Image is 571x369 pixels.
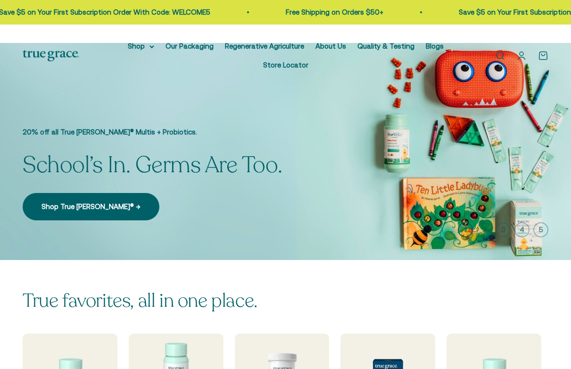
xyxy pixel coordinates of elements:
[225,42,304,50] a: Regenerative Agriculture
[23,288,257,313] split-lines: True favorites, all in one place.
[426,42,444,50] a: Blogs
[128,41,154,52] summary: Shop
[496,222,511,237] button: 3
[477,222,492,237] button: 2
[23,126,282,138] p: 20% off all True [PERSON_NAME]® Multis + Probiotics.
[166,42,214,50] a: Our Packaging
[514,222,530,237] button: 4
[263,61,308,69] a: Store Locator
[23,193,159,220] a: Shop True [PERSON_NAME]® →
[23,150,282,180] split-lines: School’s In. Germs Are Too.
[458,222,473,237] button: 1
[315,42,346,50] a: About Us
[357,42,414,50] a: Quality & Testing
[533,222,548,237] button: 5
[282,8,380,16] a: Free Shipping on Orders $50+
